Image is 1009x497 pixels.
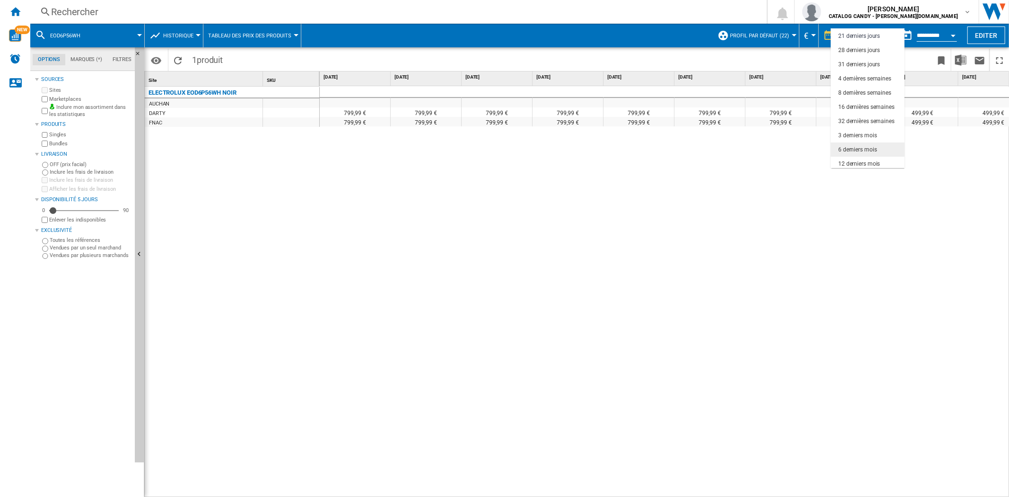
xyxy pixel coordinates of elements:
div: 16 dernières semaines [838,103,895,111]
div: 12 derniers mois [838,160,880,168]
div: 4 dernières semaines [838,75,891,83]
div: 21 derniers jours [838,32,880,40]
div: 32 dernières semaines [838,117,895,125]
div: 3 derniers mois [838,132,877,140]
div: 6 derniers mois [838,146,877,154]
div: 8 dernières semaines [838,89,891,97]
div: 28 derniers jours [838,46,880,54]
div: 31 derniers jours [838,61,880,69]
